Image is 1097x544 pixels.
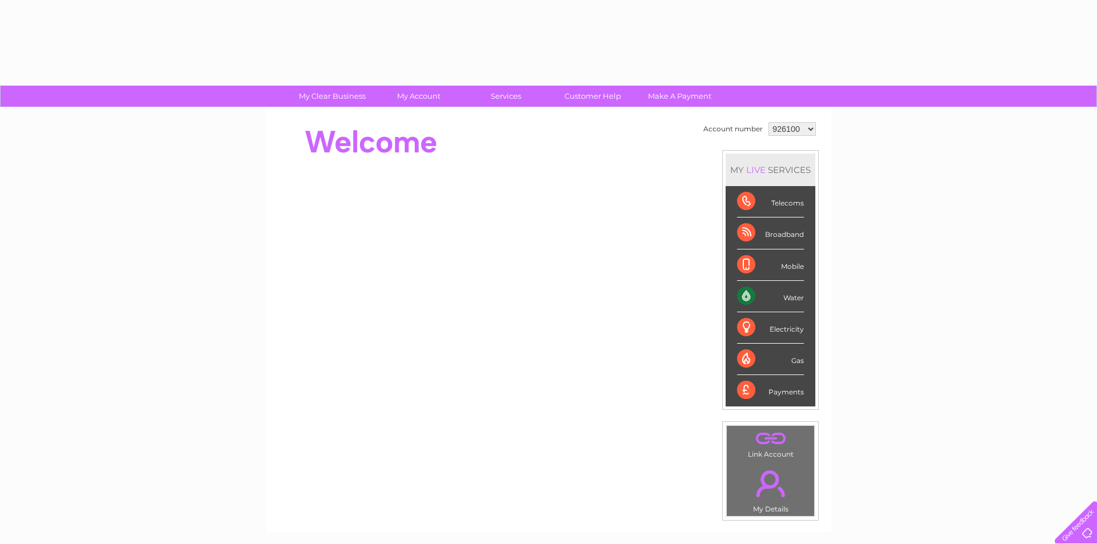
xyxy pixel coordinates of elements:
div: Electricity [737,312,804,344]
div: MY SERVICES [726,154,815,186]
div: Gas [737,344,804,375]
td: My Details [726,461,815,517]
a: . [730,464,811,503]
a: Customer Help [546,86,640,107]
a: . [730,429,811,449]
td: Account number [700,119,766,139]
div: Broadband [737,217,804,249]
div: Telecoms [737,186,804,217]
div: LIVE [744,164,768,175]
div: Payments [737,375,804,406]
a: Make A Payment [632,86,727,107]
a: Services [459,86,553,107]
a: My Clear Business [285,86,379,107]
div: Water [737,281,804,312]
div: Mobile [737,249,804,281]
a: My Account [372,86,466,107]
td: Link Account [726,425,815,461]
